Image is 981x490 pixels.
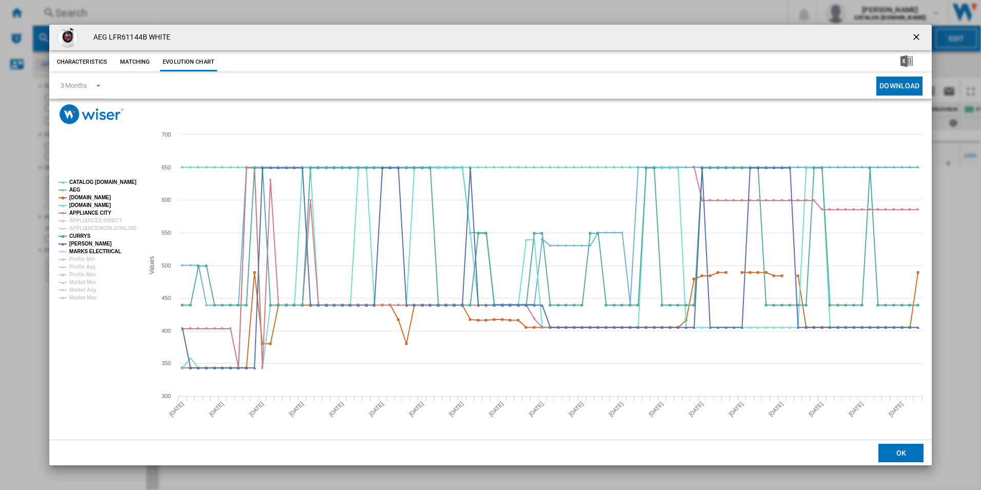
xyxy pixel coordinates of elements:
[162,164,171,171] tspan: 650
[727,401,744,418] tspan: [DATE]
[648,401,664,418] tspan: [DATE]
[69,272,96,277] tspan: Profile Max
[887,401,904,418] tspan: [DATE]
[567,401,584,418] tspan: [DATE]
[767,401,784,418] tspan: [DATE]
[112,53,158,71] button: Matching
[148,256,155,274] tspan: Values
[162,230,171,236] tspan: 550
[69,202,111,208] tspan: [DOMAIN_NAME]
[69,225,137,231] tspan: APPLIANCEWORLDONLINE
[807,401,824,418] tspan: [DATE]
[288,401,305,418] tspan: [DATE]
[911,32,924,44] ng-md-icon: getI18NText('BUTTONS.CLOSE_DIALOG')
[160,53,217,71] button: Evolution chart
[162,393,171,399] tspan: 300
[447,401,464,418] tspan: [DATE]
[69,241,112,247] tspan: [PERSON_NAME]
[688,401,704,418] tspan: [DATE]
[162,328,171,334] tspan: 400
[487,401,504,418] tspan: [DATE]
[69,295,97,300] tspan: Market Max
[327,401,344,418] tspan: [DATE]
[69,256,95,262] tspan: Profile Min
[54,53,110,71] button: Characteristics
[907,27,928,48] button: getI18NText('BUTTONS.CLOSE_DIALOG')
[876,77,923,96] button: Download
[69,195,111,200] tspan: [DOMAIN_NAME]
[69,287,96,293] tspan: Market Avg
[69,210,111,216] tspan: APPLIANCE CITY
[162,295,171,301] tspan: 450
[69,233,91,239] tspan: CURRYS
[884,53,929,71] button: Download in Excel
[57,27,78,48] img: 10244408
[208,401,225,418] tspan: [DATE]
[162,262,171,269] tspan: 500
[900,55,913,67] img: excel-24x24.png
[367,401,384,418] tspan: [DATE]
[49,25,932,466] md-dialog: Product popup
[69,218,122,223] tspan: APPLIANCES DIRECT
[878,444,924,462] button: OK
[60,104,124,124] img: logo_wiser_300x94.png
[162,131,171,138] tspan: 700
[607,401,624,418] tspan: [DATE]
[162,360,171,366] tspan: 350
[168,401,185,418] tspan: [DATE]
[69,187,81,193] tspan: AEG
[69,264,95,270] tspan: Profile Avg
[248,401,265,418] tspan: [DATE]
[69,279,95,285] tspan: Market Min
[527,401,544,418] tspan: [DATE]
[162,197,171,203] tspan: 600
[69,179,136,185] tspan: CATALOG [DOMAIN_NAME]
[69,249,121,254] tspan: MARKS ELECTRICAL
[61,82,87,89] div: 3 Months
[407,401,424,418] tspan: [DATE]
[88,32,171,43] h4: AEG LFR61144B WHITE
[847,401,864,418] tspan: [DATE]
